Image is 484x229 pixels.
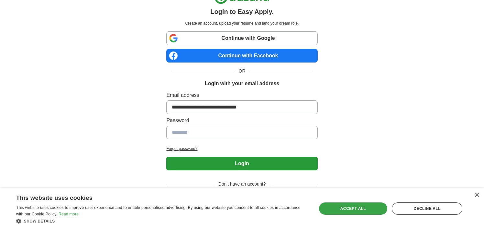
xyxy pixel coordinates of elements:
h1: Login with your email address [205,80,279,87]
label: Password [166,117,317,124]
button: Login [166,157,317,170]
span: Don't have an account? [214,181,270,188]
p: Create an account, upload your resume and land your dream role. [168,20,316,26]
span: Show details [24,219,55,223]
span: OR [235,68,249,74]
a: Continue with Google [166,31,317,45]
a: Read more, opens a new window [59,212,79,216]
a: Forgot password? [166,146,317,152]
h1: Login to Easy Apply. [210,7,274,17]
a: Continue with Facebook [166,49,317,63]
span: This website uses cookies to improve user experience and to enable personalised advertising. By u... [16,205,301,216]
div: Accept all [319,202,388,215]
div: Show details [16,218,308,224]
div: Close [474,193,479,198]
div: Decline all [392,202,462,215]
label: Email address [166,91,317,99]
div: This website uses cookies [16,192,291,202]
